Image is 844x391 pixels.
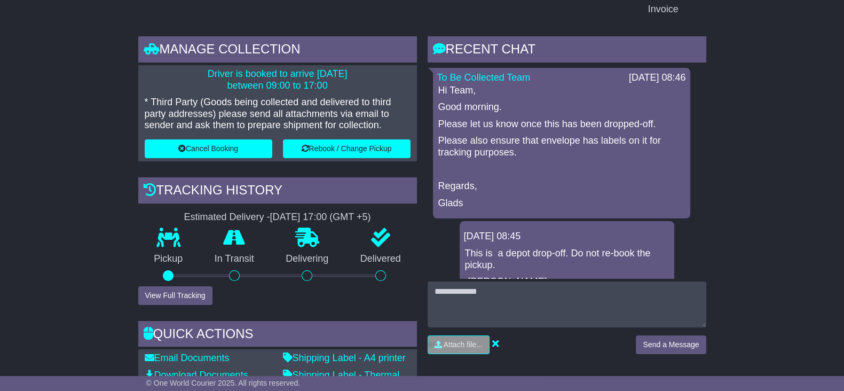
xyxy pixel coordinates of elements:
button: Send a Message [636,335,706,354]
a: Shipping Label - A4 printer [283,353,406,363]
p: Regards, [438,181,685,192]
div: Estimated Delivery - [138,212,417,223]
button: Cancel Booking [145,139,272,158]
p: This is a depot drop-off. Do not re-book the pickup. [465,248,669,271]
p: Driver is booked to arrive [DATE] between 09:00 to 17:00 [145,68,411,91]
p: * Third Party (Goods being collected and delivered to third party addresses) please send all atta... [145,97,411,131]
a: Download Documents [145,370,248,380]
div: [DATE] 08:46 [629,72,686,84]
p: -[PERSON_NAME] [465,276,669,288]
div: Tracking history [138,177,417,206]
p: Delivered [344,253,417,265]
p: Hi Team, [438,85,685,97]
p: Please also ensure that envelope has labels on it for tracking purposes. [438,135,685,158]
p: In Transit [199,253,270,265]
div: RECENT CHAT [428,36,706,65]
button: Rebook / Change Pickup [283,139,411,158]
p: Good morning. [438,101,685,113]
p: Delivering [270,253,345,265]
div: Manage collection [138,36,417,65]
span: © One World Courier 2025. All rights reserved. [146,379,301,387]
a: To Be Collected Team [437,72,531,83]
p: Glads [438,198,685,209]
div: Quick Actions [138,321,417,350]
p: Please let us know once this has been dropped-off. [438,119,685,130]
a: Email Documents [145,353,230,363]
button: View Full Tracking [138,286,212,305]
div: [DATE] 08:45 [464,231,670,243]
div: [DATE] 17:00 (GMT +5) [270,212,371,223]
p: Pickup [138,253,199,265]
